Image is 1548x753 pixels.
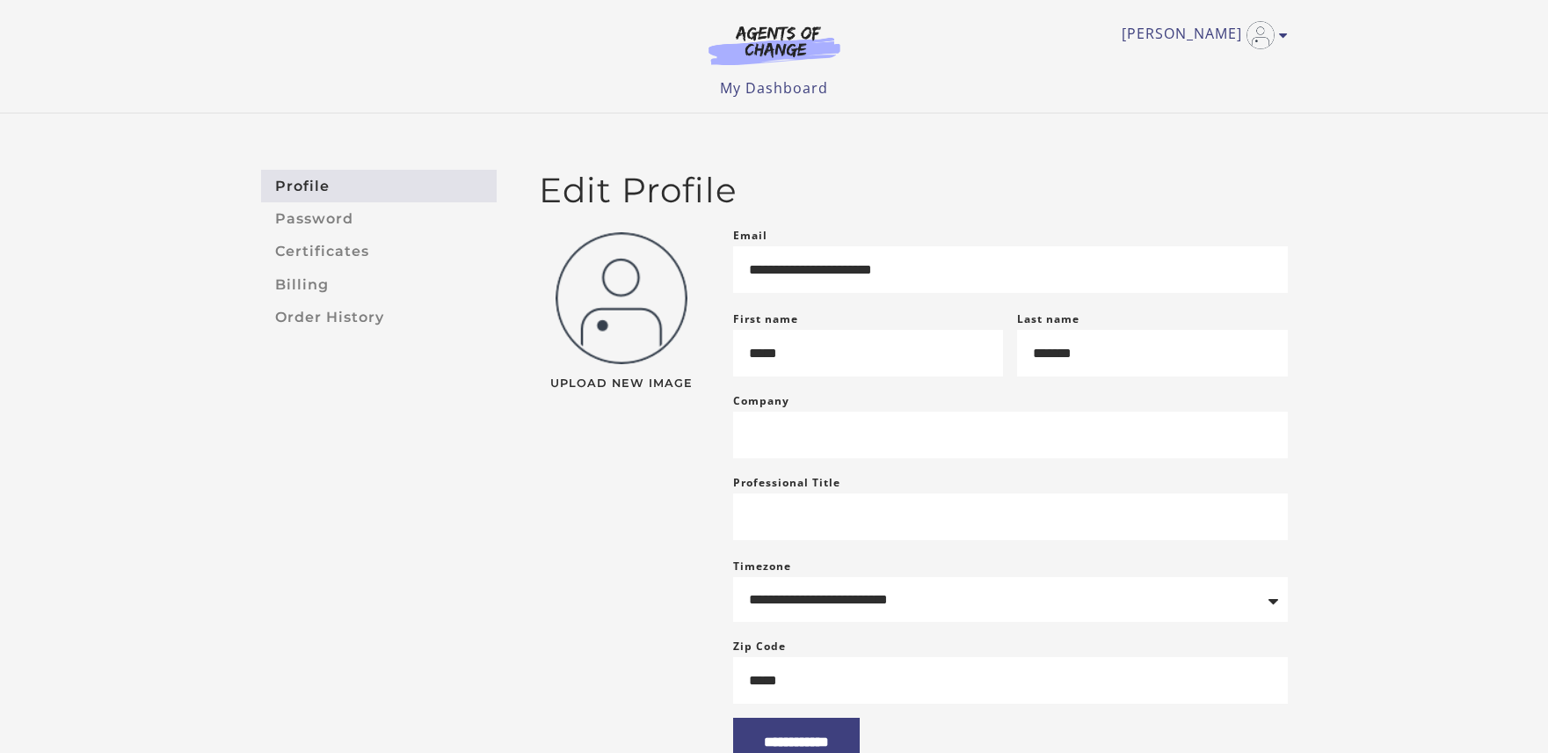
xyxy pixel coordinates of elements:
label: Email [733,225,767,246]
a: Password [261,202,497,235]
a: Order History [261,301,497,333]
a: Profile [261,170,497,202]
h2: Edit Profile [539,170,1288,211]
a: Toggle menu [1122,21,1279,49]
label: Professional Title [733,472,840,493]
img: Agents of Change Logo [690,25,859,65]
label: Zip Code [733,636,786,657]
label: Last name [1017,311,1079,326]
a: My Dashboard [720,78,828,98]
a: Certificates [261,236,497,268]
a: Billing [261,268,497,301]
span: Upload New Image [539,378,705,390]
label: First name [733,311,798,326]
label: Company [733,391,789,412]
label: Timezone [733,559,791,574]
